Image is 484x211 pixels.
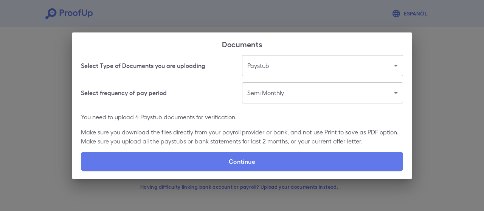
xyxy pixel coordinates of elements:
[242,82,403,103] div: Semi Monthly
[81,61,205,70] h6: Select Type of Documents you are uploading
[81,112,403,122] p: You need to upload 4 Paystub documents for verification.
[81,88,167,97] h6: Select frequency of pay period
[242,55,403,76] div: Paystub
[81,128,403,146] p: Make sure you download the files directly from your payroll provider or bank, and not use Print t...
[81,152,403,171] label: Continue
[72,32,412,55] h2: Documents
